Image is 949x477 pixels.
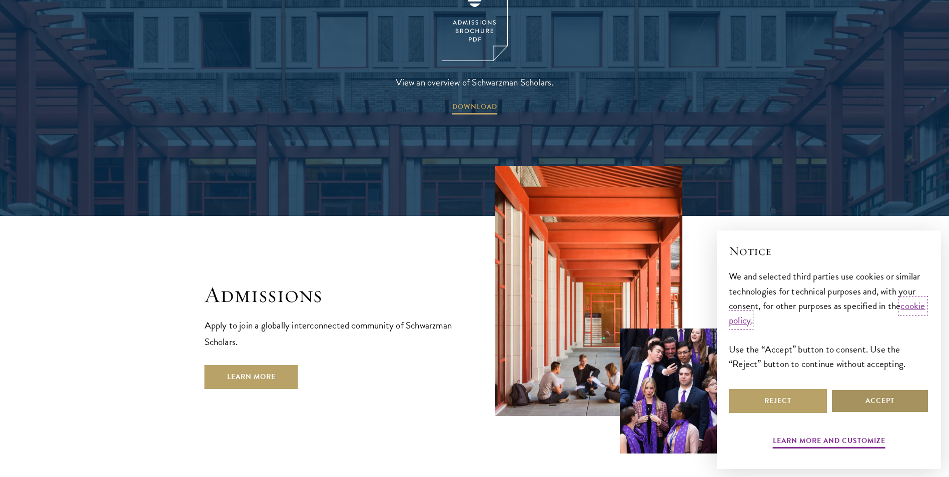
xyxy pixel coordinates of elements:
button: Accept [831,389,929,413]
h2: Notice [729,242,929,259]
span: DOWNLOAD [452,100,497,116]
span: View an overview of Schwarzman Scholars. [396,74,554,90]
a: Learn More [205,365,298,389]
a: cookie policy [729,298,925,327]
p: Apply to join a globally interconnected community of Schwarzman Scholars. [205,317,455,350]
button: Learn more and customize [773,434,885,450]
button: Reject [729,389,827,413]
div: We and selected third parties use cookies or similar technologies for technical purposes and, wit... [729,269,929,370]
h2: Admissions [205,281,455,309]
